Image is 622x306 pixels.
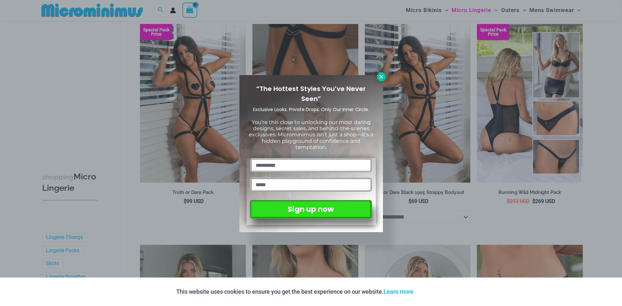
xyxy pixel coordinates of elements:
span: “The Hottest Styles You’ve Never Seen” [256,84,366,103]
span: You’re this close to unlocking our most daring designs, secret sales, and behind-the-scenes exclu... [249,119,373,150]
span: Exclusive Looks. Private Drops. Only Our Inner Circle. [253,106,369,113]
p: This website uses cookies to ensure you get the best experience on our website. [176,287,413,297]
button: Accept [418,284,446,300]
button: Close [377,72,386,81]
a: Learn more [384,288,413,295]
button: Sign up now [250,200,372,219]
